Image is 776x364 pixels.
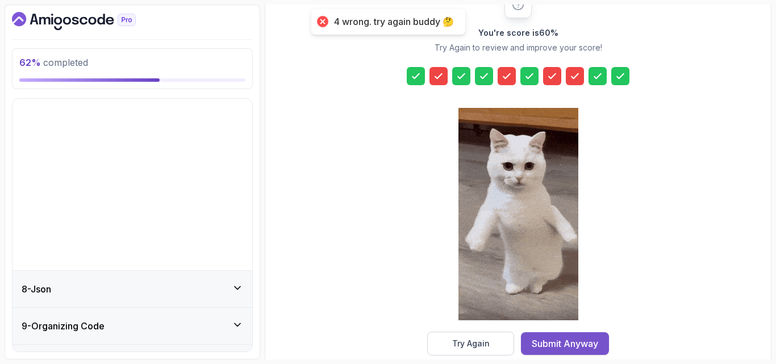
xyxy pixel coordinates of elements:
[19,57,88,68] span: completed
[12,308,252,344] button: 9-Organizing Code
[334,16,454,28] div: 4 wrong. try again buddy 🤔
[22,319,105,333] h3: 9 - Organizing Code
[532,337,598,350] div: Submit Anyway
[22,282,51,296] h3: 8 - Json
[12,271,252,307] button: 8-Json
[12,12,162,30] a: Dashboard
[435,42,602,53] p: Try Again to review and improve your score!
[19,57,41,68] span: 62 %
[427,332,514,355] button: Try Again
[478,27,558,39] h2: You're score is 60 %
[521,332,609,355] button: Submit Anyway
[458,108,578,320] img: cool-cat
[452,338,490,349] div: Try Again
